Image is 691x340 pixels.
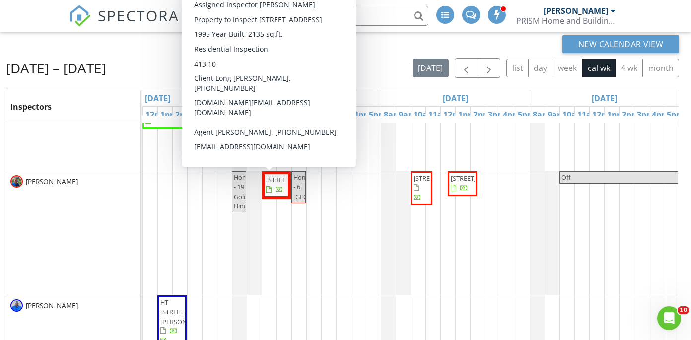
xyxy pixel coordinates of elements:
a: 1pm [307,107,329,123]
a: SPECTORA [69,13,179,34]
iframe: Intercom live chat [657,306,681,330]
a: 4pm [500,107,523,123]
a: 2pm [620,107,642,123]
span: [PERSON_NAME] [24,301,80,311]
a: 4pm [649,107,672,123]
button: Next [478,58,501,78]
a: 1pm [605,107,627,123]
button: day [528,59,553,78]
a: Go to August 30, 2025 [589,90,620,106]
a: 3pm [485,107,508,123]
a: 5pm [217,107,240,123]
button: cal wk [582,59,616,78]
div: [PERSON_NAME] [544,6,608,16]
a: 8am [232,107,255,123]
span: SPECTORA [98,5,179,26]
button: 4 wk [615,59,643,78]
a: 10am [560,107,587,123]
img: The Best Home Inspection Software - Spectora [69,5,91,27]
span: 10 [678,306,689,314]
a: 9am [247,107,270,123]
h2: [DATE] – [DATE] [6,58,106,78]
button: New Calendar View [562,35,680,53]
button: week [553,59,583,78]
a: 12pm [143,107,170,123]
a: 11am [426,107,453,123]
div: PRISM Home and Building Inspections LLC [516,16,616,26]
span: HT [STREET_ADDRESS][PERSON_NAME] [160,298,216,326]
a: 10am [411,107,438,123]
a: Go to August 29, 2025 [440,90,471,106]
a: 12pm [590,107,617,123]
span: [STREET_ADDRESS] [414,174,469,183]
a: 3pm [634,107,657,123]
span: HomeWatch - 19 Golden Hind [234,173,271,210]
a: 1pm [158,107,180,123]
a: 3pm [337,107,359,123]
a: 5pm [515,107,538,123]
input: Search everything... [230,6,428,26]
a: Go to August 28, 2025 [291,90,322,106]
a: 12pm [441,107,468,123]
button: [DATE] [413,59,449,78]
span: [STREET_ADDRESS] [451,174,506,183]
a: 5pm [366,107,389,123]
a: 10am [262,107,289,123]
a: 11am [277,107,304,123]
span: [PERSON_NAME] [24,177,80,187]
span: [STREET_ADDRESS] [266,175,322,184]
a: 2pm [173,107,195,123]
span: Off [561,173,571,182]
a: 2pm [471,107,493,123]
span: HomeWatch - 6 [GEOGRAPHIC_DATA] [293,173,356,201]
a: 9am [396,107,418,123]
a: 3pm [188,107,210,123]
a: 1pm [456,107,478,123]
a: 2pm [322,107,344,123]
a: 11am [575,107,602,123]
a: 8am [381,107,404,123]
a: 12pm [292,107,319,123]
button: Previous [455,58,478,78]
img: keithblanton.jpg [10,175,23,188]
a: 4pm [203,107,225,123]
a: Go to August 27, 2025 [142,90,173,106]
a: 9am [545,107,567,123]
a: 4pm [351,107,374,123]
span: Inspectors [10,101,52,112]
a: 8am [530,107,553,123]
a: 5pm [664,107,687,123]
img: c16301d9dd53405d8bebb2193af42e3c_1_105_c.jpeg [10,299,23,312]
button: list [506,59,529,78]
button: month [642,59,679,78]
